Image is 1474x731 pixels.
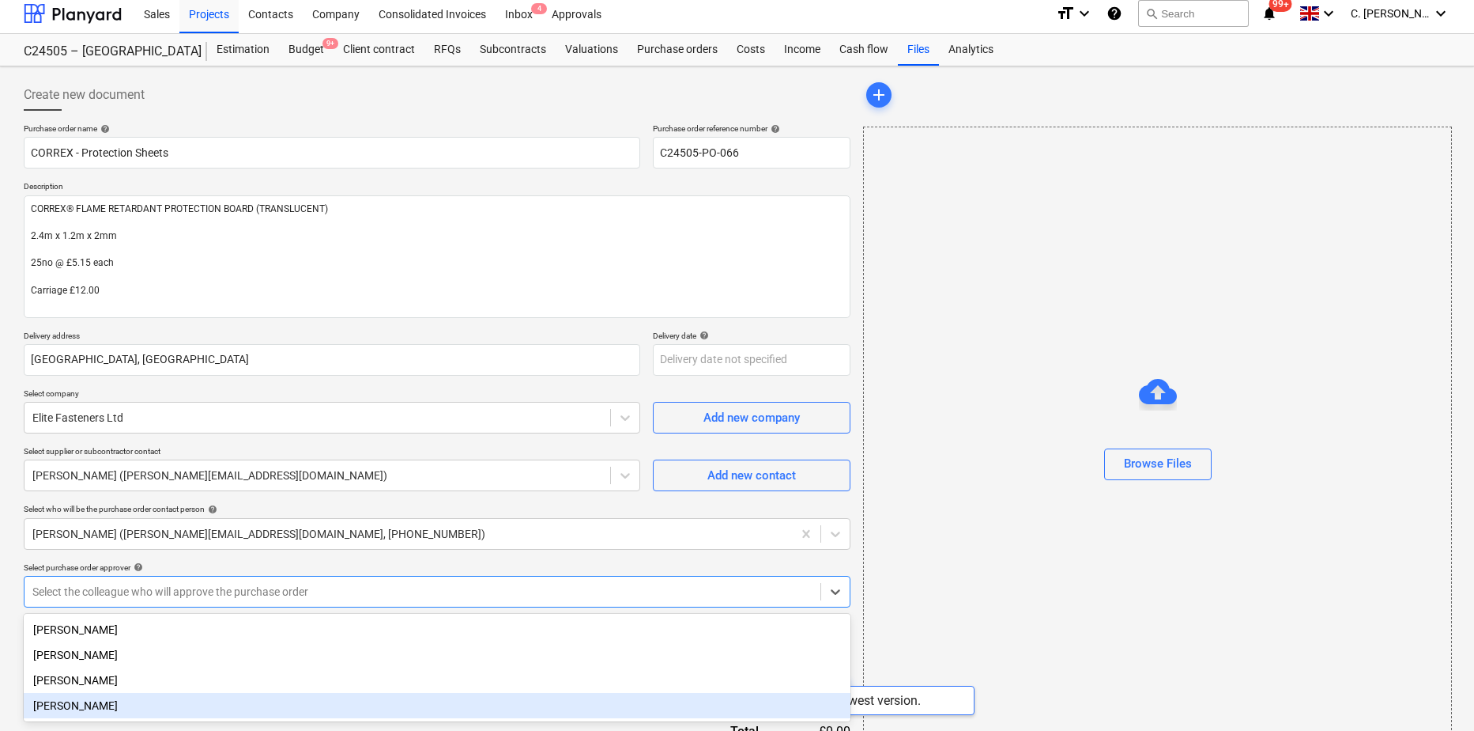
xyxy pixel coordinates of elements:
[424,34,470,66] a: RFQs
[653,460,850,491] button: Add new contact
[205,505,217,514] span: help
[24,331,640,344] p: Delivery address
[24,693,850,718] div: [PERSON_NAME]
[24,668,850,693] div: Maritz Naude
[207,34,279,66] a: Estimation
[24,388,640,402] p: Select company
[24,85,145,104] span: Create new document
[707,465,796,486] div: Add new contact
[24,617,850,642] div: [PERSON_NAME]
[653,123,850,134] div: Purchase order reference number
[1124,453,1192,474] div: Browse Files
[24,562,850,573] div: Select purchase order approver
[322,38,338,49] span: 9+
[279,34,334,66] a: Budget9+
[653,344,850,376] input: Delivery date not specified
[24,642,850,668] div: [PERSON_NAME]
[830,34,898,66] a: Cash flow
[24,344,640,376] input: Delivery address
[869,85,888,104] span: add
[727,34,775,66] a: Costs
[24,195,850,318] textarea: CORREX® FLAME RETARDANT PROTECTION BOARD (TRANSLUCENT) 2.4m x 1.2m x 2mm 25no @ £5.15 each Carria...
[696,331,709,340] span: help
[97,124,110,134] span: help
[24,123,640,134] div: Purchase order name
[24,504,850,514] div: Select who will be the purchase order contact person
[24,617,850,642] div: Garry Taylor
[24,446,640,460] p: Select supplier or subcontractor contact
[556,34,628,66] a: Valuations
[24,44,188,60] div: C24505 – [GEOGRAPHIC_DATA]
[767,124,780,134] span: help
[24,642,850,668] div: Dustin Butler
[653,402,850,434] button: Add new company
[653,331,850,341] div: Delivery date
[628,34,727,66] a: Purchase orders
[775,34,830,66] a: Income
[531,3,547,14] span: 4
[1104,449,1212,480] button: Browse Files
[898,34,939,66] a: Files
[939,34,1003,66] a: Analytics
[130,562,143,572] span: help
[24,137,640,169] input: Document name
[24,181,850,195] p: Description
[24,668,850,693] div: [PERSON_NAME]
[334,34,424,66] a: Client contract
[470,34,556,66] a: Subcontracts
[24,693,850,718] div: Cristi Gandulescu
[653,137,850,169] input: Reference number
[703,407,800,428] div: Add new company
[279,34,334,66] div: Budget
